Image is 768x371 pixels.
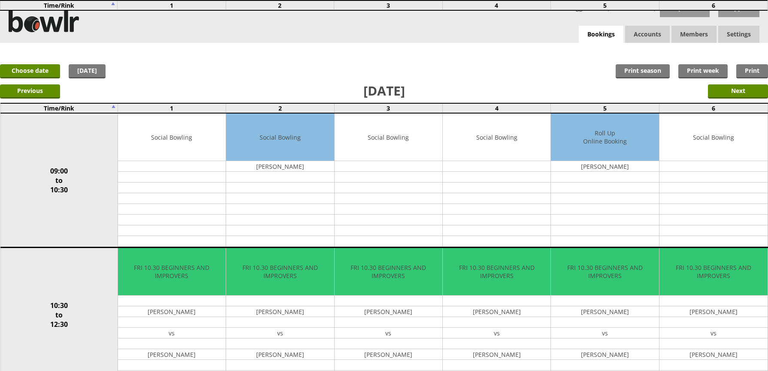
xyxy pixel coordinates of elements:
[226,114,334,161] td: Social Bowling
[551,0,659,10] td: 5
[69,64,106,78] a: [DATE]
[117,0,226,10] td: 1
[443,306,550,317] td: [PERSON_NAME]
[659,328,768,338] td: vs
[335,306,442,317] td: [PERSON_NAME]
[659,114,768,161] td: Social Bowling
[443,248,550,296] td: FRI 10.30 BEGINNERS AND IMPROVERS
[226,248,334,296] td: FRI 10.30 BEGINNERS AND IMPROVERS
[0,103,118,113] td: Time/Rink
[708,84,768,99] input: Next
[335,114,442,161] td: Social Bowling
[678,64,728,78] a: Print week
[736,64,768,78] a: Print
[118,306,226,317] td: [PERSON_NAME]
[625,26,670,43] span: Accounts
[551,328,659,338] td: vs
[226,306,334,317] td: [PERSON_NAME]
[551,114,659,161] td: Roll Up Online Booking
[334,0,443,10] td: 3
[118,114,226,161] td: Social Bowling
[442,0,551,10] td: 4
[551,248,659,296] td: FRI 10.30 BEGINNERS AND IMPROVERS
[118,248,226,296] td: FRI 10.30 BEGINNERS AND IMPROVERS
[616,64,670,78] a: Print season
[718,26,759,43] span: Settings
[551,349,659,360] td: [PERSON_NAME]
[0,113,118,248] td: 09:00 to 10:30
[443,349,550,360] td: [PERSON_NAME]
[335,349,442,360] td: [PERSON_NAME]
[659,248,768,296] td: FRI 10.30 BEGINNERS AND IMPROVERS
[226,328,334,338] td: vs
[551,161,659,172] td: [PERSON_NAME]
[335,328,442,338] td: vs
[443,103,551,113] td: 4
[551,306,659,317] td: [PERSON_NAME]
[659,349,768,360] td: [PERSON_NAME]
[659,103,768,113] td: 6
[118,103,226,113] td: 1
[443,114,550,161] td: Social Bowling
[334,103,442,113] td: 3
[118,349,226,360] td: [PERSON_NAME]
[226,0,334,10] td: 2
[551,103,659,113] td: 5
[226,349,334,360] td: [PERSON_NAME]
[226,103,334,113] td: 2
[443,328,550,338] td: vs
[0,0,118,10] td: Time/Rink
[659,306,768,317] td: [PERSON_NAME]
[671,26,717,43] span: Members
[226,161,334,172] td: [PERSON_NAME]
[118,328,226,338] td: vs
[659,0,768,10] td: 6
[335,248,442,296] td: FRI 10.30 BEGINNERS AND IMPROVERS
[579,26,623,43] a: Bookings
